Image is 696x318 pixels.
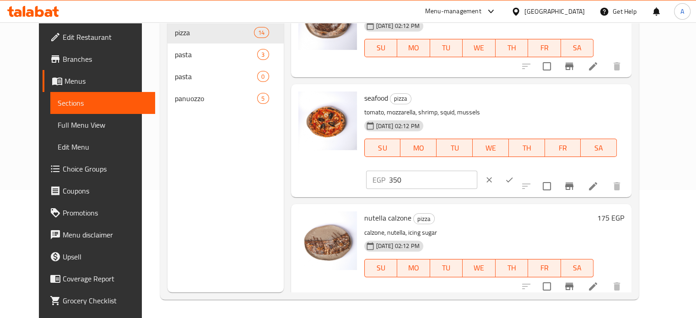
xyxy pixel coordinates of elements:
[463,39,496,57] button: WE
[466,261,492,275] span: WE
[390,93,411,104] div: pizza
[440,141,469,155] span: TU
[561,259,594,277] button: SA
[257,93,269,104] div: items
[167,22,284,43] div: pizza14
[372,122,423,130] span: [DATE] 02:12 PM
[175,27,254,38] span: pizza
[50,92,155,114] a: Sections
[43,180,155,202] a: Coupons
[43,26,155,48] a: Edit Restaurant
[397,259,430,277] button: MO
[364,211,411,225] span: nutella calzone
[50,136,155,158] a: Edit Menu
[437,139,473,157] button: TU
[528,259,561,277] button: FR
[175,49,257,60] span: pasta
[43,158,155,180] a: Choice Groups
[364,259,397,277] button: SU
[364,227,594,238] p: calzone, nutella, icing sugar
[463,259,496,277] button: WE
[63,207,148,218] span: Promotions
[368,41,394,54] span: SU
[63,185,148,196] span: Coupons
[364,139,401,157] button: SU
[473,139,509,157] button: WE
[584,141,613,155] span: SA
[558,275,580,297] button: Branch-specific-item
[167,18,284,113] nav: Menu sections
[430,39,463,57] button: TU
[364,91,388,105] span: seafood
[43,224,155,246] a: Menu disclaimer
[476,141,505,155] span: WE
[513,141,541,155] span: TH
[401,41,426,54] span: MO
[537,57,556,76] span: Select to update
[368,141,397,155] span: SU
[258,72,268,81] span: 0
[257,71,269,82] div: items
[65,75,148,86] span: Menus
[430,259,463,277] button: TU
[63,229,148,240] span: Menu disclaimer
[390,93,411,104] span: pizza
[606,175,628,197] button: delete
[466,41,492,54] span: WE
[254,27,269,38] div: items
[257,49,269,60] div: items
[364,39,397,57] button: SU
[254,28,268,37] span: 14
[524,6,585,16] div: [GEOGRAPHIC_DATA]
[364,107,617,118] p: tomato, mozzarella, shrimp, squid, mussels
[581,139,617,157] button: SA
[588,281,599,292] a: Edit menu item
[400,139,437,157] button: MO
[414,214,434,224] span: pizza
[167,65,284,87] div: pasta0
[558,55,580,77] button: Branch-specific-item
[167,87,284,109] div: panuozzo5
[532,41,557,54] span: FR
[63,32,148,43] span: Edit Restaurant
[43,290,155,312] a: Grocery Checklist
[561,39,594,57] button: SA
[496,259,529,277] button: TH
[63,295,148,306] span: Grocery Checklist
[298,211,357,270] img: nutella calzone
[167,43,284,65] div: pasta3
[496,39,529,57] button: TH
[58,119,148,130] span: Full Menu View
[401,261,426,275] span: MO
[528,39,561,57] button: FR
[372,242,423,250] span: [DATE] 02:12 PM
[258,50,268,59] span: 3
[537,177,556,196] span: Select to update
[372,22,423,30] span: [DATE] 02:12 PM
[43,48,155,70] a: Branches
[175,93,257,104] div: panuozzo
[479,170,499,190] button: clear
[606,55,628,77] button: delete
[565,41,590,54] span: SA
[509,139,545,157] button: TH
[43,268,155,290] a: Coverage Report
[397,39,430,57] button: MO
[558,175,580,197] button: Branch-specific-item
[63,163,148,174] span: Choice Groups
[372,174,385,185] p: EGP
[63,251,148,262] span: Upsell
[597,211,624,224] h6: 175 EGP
[499,41,525,54] span: TH
[63,54,148,65] span: Branches
[565,261,590,275] span: SA
[434,261,459,275] span: TU
[368,261,394,275] span: SU
[606,275,628,297] button: delete
[499,261,525,275] span: TH
[588,181,599,192] a: Edit menu item
[175,71,257,82] span: pasta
